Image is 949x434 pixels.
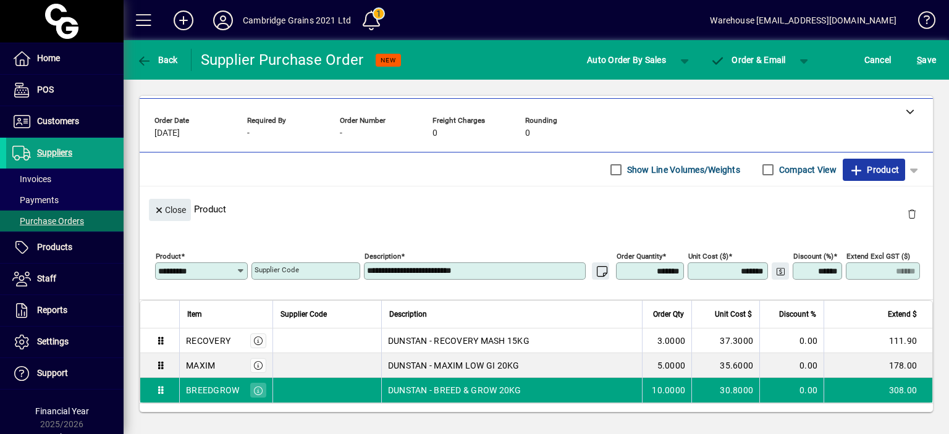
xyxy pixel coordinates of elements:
[35,406,89,416] span: Financial Year
[642,328,691,353] td: 3.0000
[186,335,230,347] div: RECOVERY
[154,128,180,138] span: [DATE]
[365,252,401,261] mat-label: Description
[897,199,927,228] button: Delete
[843,159,905,181] button: Product
[6,169,124,190] a: Invoices
[525,128,530,138] span: 0
[6,358,124,389] a: Support
[6,264,124,294] a: Staff
[186,384,239,396] div: BREEDGROW
[691,378,759,403] td: 30.8000
[247,128,250,138] span: -
[140,186,933,232] div: Product
[897,208,927,219] app-page-header-button: Delete
[6,211,124,232] a: Purchase Orders
[37,85,54,94] span: POS
[186,359,215,372] div: MAXIM
[861,49,895,71] button: Cancel
[389,307,427,321] span: Description
[909,2,934,43] a: Knowledge Base
[154,200,186,220] span: Close
[156,252,181,261] mat-label: Product
[779,307,816,321] span: Discount %
[243,10,351,30] div: Cambridge Grains 2021 Ltd
[37,53,60,63] span: Home
[280,307,327,321] span: Supplier Code
[381,56,396,64] span: NEW
[704,49,792,71] button: Order & Email
[37,305,67,315] span: Reports
[6,43,124,74] a: Home
[917,50,936,70] span: ave
[255,265,299,274] mat-label: Supplier Code
[625,164,740,176] label: Show Line Volumes/Weights
[6,190,124,211] a: Payments
[777,164,837,176] label: Compact View
[340,128,342,138] span: -
[917,55,922,65] span: S
[6,106,124,137] a: Customers
[37,336,69,346] span: Settings
[203,9,243,31] button: Profile
[149,199,191,221] button: Close
[12,195,59,205] span: Payments
[642,378,691,403] td: 10.0000
[388,335,529,347] span: DUNSTAN - RECOVERY MASH 15KG
[759,378,824,403] td: 0.00
[772,262,789,280] button: Change Price Levels
[759,353,824,378] td: 0.00
[6,295,124,326] a: Reports
[124,49,192,71] app-page-header-button: Back
[187,307,202,321] span: Item
[691,328,759,353] td: 37.3000
[759,328,824,353] td: 0.00
[12,174,51,184] span: Invoices
[688,252,728,261] mat-label: Unit Cost ($)
[793,252,833,261] mat-label: Discount (%)
[691,353,759,378] td: 35.6000
[164,9,203,31] button: Add
[6,75,124,106] a: POS
[432,128,437,138] span: 0
[642,353,691,378] td: 5.0000
[201,50,364,70] div: Supplier Purchase Order
[146,204,194,215] app-page-header-button: Close
[653,307,684,321] span: Order Qty
[37,273,56,283] span: Staff
[587,50,666,70] span: Auto Order By Sales
[6,232,124,263] a: Products
[388,359,520,372] span: DUNSTAN - MAXIM LOW GI 20KG
[37,148,72,157] span: Suppliers
[710,10,896,30] div: Warehouse [EMAIL_ADDRESS][DOMAIN_NAME]
[388,384,521,396] span: DUNSTAN - BREED & GROW 20KG
[846,252,910,261] mat-label: Extend excl GST ($)
[824,328,932,353] td: 111.90
[864,50,892,70] span: Cancel
[37,242,72,252] span: Products
[824,353,932,378] td: 178.00
[888,307,917,321] span: Extend $
[617,252,662,261] mat-label: Order Quantity
[6,327,124,357] a: Settings
[133,49,181,71] button: Back
[37,368,68,378] span: Support
[12,216,84,226] span: Purchase Orders
[37,116,79,126] span: Customers
[137,55,178,65] span: Back
[914,49,939,71] button: Save
[824,378,932,403] td: 308.00
[715,307,752,321] span: Unit Cost $
[581,49,672,71] button: Auto Order By Sales
[711,55,786,65] span: Order & Email
[849,160,899,180] span: Product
